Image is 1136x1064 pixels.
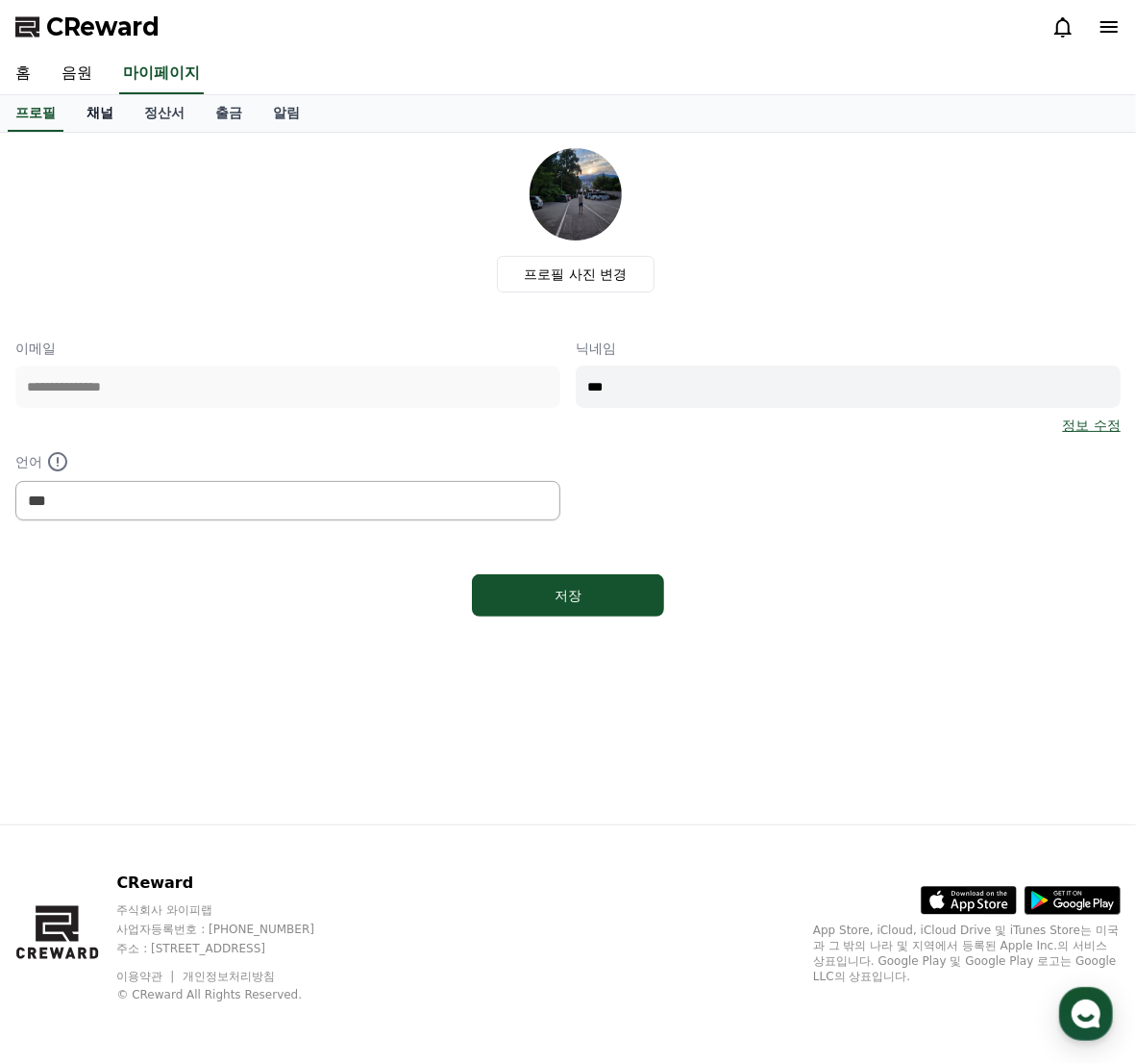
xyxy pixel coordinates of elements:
a: 출금 [200,95,258,132]
a: 마이페이지 [119,54,204,94]
a: CReward [15,12,160,42]
p: CReward [116,872,351,895]
p: 언어 [15,450,560,473]
span: CReward [46,12,160,42]
a: 정산서 [129,95,200,132]
img: profile_image [530,148,622,241]
a: 이용약관 [116,970,177,983]
p: 닉네임 [576,339,1121,358]
a: 개인정보처리방침 [183,970,275,983]
div: 저장 [510,586,626,605]
p: © CReward All Rights Reserved. [116,987,351,1002]
a: 프로필 [8,95,63,132]
a: 대화 [127,610,248,658]
a: 채널 [71,95,129,132]
span: 설정 [297,639,320,654]
a: 홈 [6,610,127,658]
a: 알림 [258,95,315,132]
a: 정보 수정 [1063,416,1121,435]
p: 주식회사 와이피랩 [116,902,351,918]
button: 저장 [472,574,664,617]
span: 홈 [61,639,72,654]
p: App Store, iCloud, iCloud Drive 및 iTunes Store는 미국과 그 밖의 나라 및 지역에서 등록된 Apple Inc.의 서비스 상표입니다. Goo... [813,923,1121,984]
p: 사업자등록번호 : [PHONE_NUMBER] [116,922,351,937]
a: 음원 [46,54,108,94]
p: 이메일 [15,339,560,358]
a: 설정 [248,610,369,658]
span: 대화 [176,640,199,655]
p: 주소 : [STREET_ADDRESS] [116,941,351,956]
label: 프로필 사진 변경 [497,256,655,292]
